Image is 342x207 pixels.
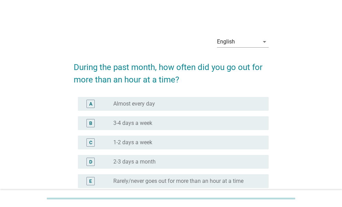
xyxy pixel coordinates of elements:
[113,178,243,185] label: Rarely/never goes out for more than an hour at a time
[113,120,152,127] label: 3-4 days a week
[89,119,92,127] div: B
[113,158,156,165] label: 2-3 days a month
[89,100,92,107] div: A
[89,139,92,146] div: C
[217,39,235,45] div: English
[89,158,92,165] div: D
[113,100,155,107] label: Almost every day
[74,54,269,86] h2: During the past month, how often did you go out for more than an hour at a time?
[113,139,152,146] label: 1-2 days a week
[89,177,92,185] div: E
[260,38,269,46] i: arrow_drop_down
